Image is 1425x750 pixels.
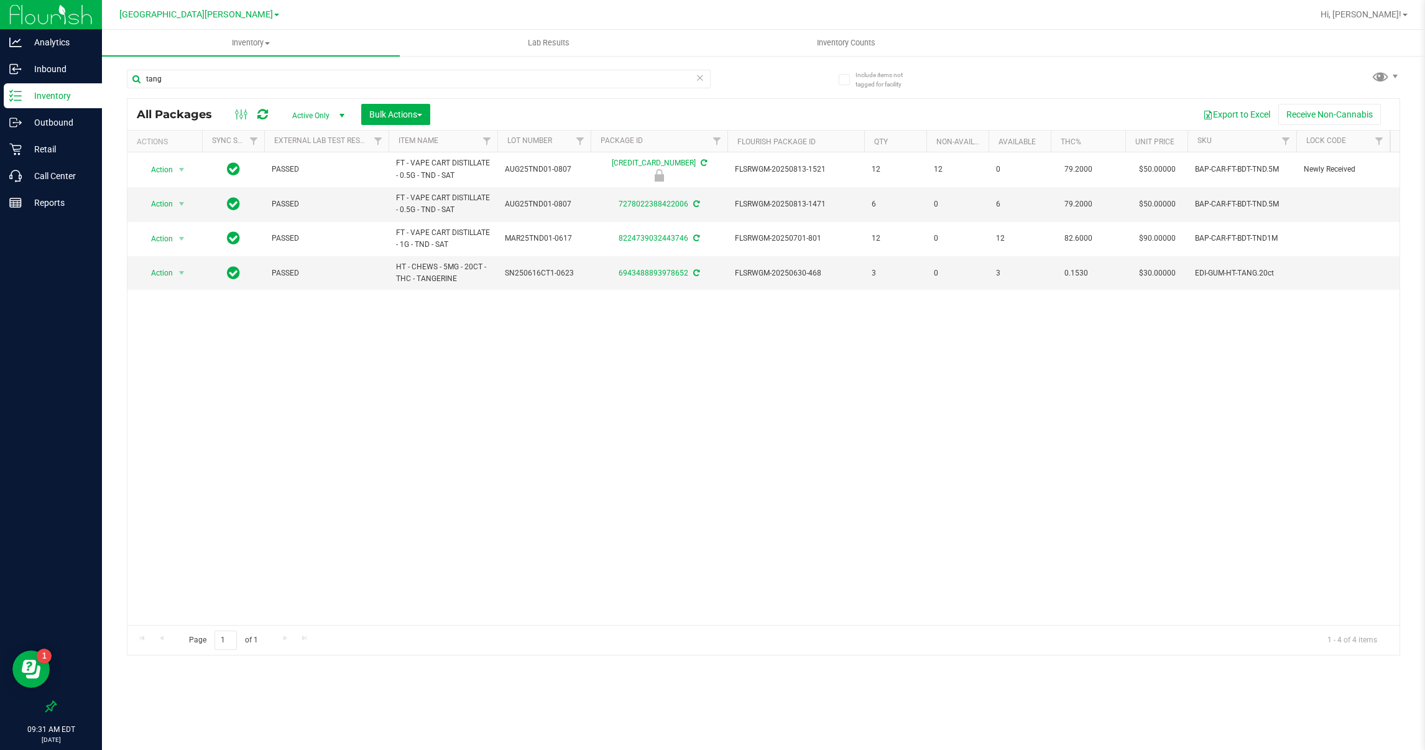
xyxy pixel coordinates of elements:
[214,631,237,650] input: 1
[619,234,688,243] a: 8224739032443746
[368,131,389,152] a: Filter
[511,37,586,49] span: Lab Results
[174,264,190,282] span: select
[1195,198,1289,210] span: BAP-CAR-FT-BDT-TND.5M
[619,269,688,277] a: 6943488893978652
[102,30,400,56] a: Inventory
[1278,104,1381,125] button: Receive Non-Cannabis
[22,115,96,130] p: Outbound
[1058,160,1099,178] span: 79.2000
[601,136,643,145] a: Package ID
[934,267,981,279] span: 0
[855,70,918,89] span: Include items not tagged for facility
[174,195,190,213] span: select
[22,35,96,50] p: Analytics
[505,233,583,244] span: MAR25TND01-0617
[396,192,490,216] span: FT - VAPE CART DISTILLATE - 0.5G - TND - SAT
[272,164,381,175] span: PASSED
[137,137,197,146] div: Actions
[1195,104,1278,125] button: Export to Excel
[119,9,273,20] span: [GEOGRAPHIC_DATA][PERSON_NAME]
[174,161,190,178] span: select
[1058,195,1099,213] span: 79.2000
[6,724,96,735] p: 09:31 AM EDT
[6,735,96,744] p: [DATE]
[227,195,240,213] span: In Sync
[691,269,699,277] span: Sync from Compliance System
[1133,229,1182,248] span: $90.00000
[996,164,1043,175] span: 0
[735,164,857,175] span: FLSRWGM-20250813-1521
[361,104,430,125] button: Bulk Actions
[272,233,381,244] span: PASSED
[1276,131,1296,152] a: Filter
[400,30,698,56] a: Lab Results
[872,198,919,210] span: 6
[996,267,1043,279] span: 3
[1195,164,1289,175] span: BAP-CAR-FT-BDT-TND.5M
[396,157,490,181] span: FT - VAPE CART DISTILLATE - 0.5G - TND - SAT
[619,200,688,208] a: 7278022388422006
[691,234,699,243] span: Sync from Compliance System
[874,137,888,146] a: Qty
[570,131,591,152] a: Filter
[1133,195,1182,213] span: $50.00000
[399,136,438,145] a: Item Name
[140,230,173,248] span: Action
[174,230,190,248] span: select
[1195,233,1289,244] span: BAP-CAR-FT-BDT-TND1M
[1195,267,1289,279] span: EDI-GUM-HT-TANG.20ct
[102,37,400,49] span: Inventory
[369,109,422,119] span: Bulk Actions
[698,30,995,56] a: Inventory Counts
[22,195,96,210] p: Reports
[996,233,1043,244] span: 12
[505,164,583,175] span: AUG25TND01-0807
[1133,160,1182,178] span: $50.00000
[22,88,96,103] p: Inventory
[1197,136,1212,145] a: SKU
[691,200,699,208] span: Sync from Compliance System
[37,649,52,664] iframe: Resource center unread badge
[45,700,57,713] label: Pin the sidebar to full width on large screens
[272,198,381,210] span: PASSED
[589,169,729,182] div: Newly Received
[22,169,96,183] p: Call Center
[274,136,372,145] a: External Lab Test Result
[737,137,816,146] a: Flourish Package ID
[140,161,173,178] span: Action
[9,36,22,49] inline-svg: Analytics
[934,164,981,175] span: 12
[178,631,268,650] span: Page of 1
[9,116,22,129] inline-svg: Outbound
[1369,131,1390,152] a: Filter
[735,233,857,244] span: FLSRWGM-20250701-801
[505,267,583,279] span: SN250616CT1-0623
[227,160,240,178] span: In Sync
[1133,264,1182,282] span: $30.00000
[127,70,711,88] input: Search Package ID, Item Name, SKU, Lot or Part Number...
[9,197,22,209] inline-svg: Reports
[9,170,22,182] inline-svg: Call Center
[1306,136,1346,145] a: Lock Code
[872,233,919,244] span: 12
[1135,137,1174,146] a: Unit Price
[1061,137,1081,146] a: THC%
[936,137,992,146] a: Non-Available
[735,198,857,210] span: FLSRWGM-20250813-1471
[1317,631,1387,649] span: 1 - 4 of 4 items
[140,264,173,282] span: Action
[934,233,981,244] span: 0
[505,198,583,210] span: AUG25TND01-0807
[9,63,22,75] inline-svg: Inbound
[137,108,224,121] span: All Packages
[12,650,50,688] iframe: Resource center
[800,37,892,49] span: Inventory Counts
[1304,164,1382,175] span: Newly Received
[9,143,22,155] inline-svg: Retail
[22,62,96,76] p: Inbound
[612,159,696,167] a: [CREDIT_CARD_NUMBER]
[1058,264,1094,282] span: 0.1530
[9,90,22,102] inline-svg: Inventory
[22,142,96,157] p: Retail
